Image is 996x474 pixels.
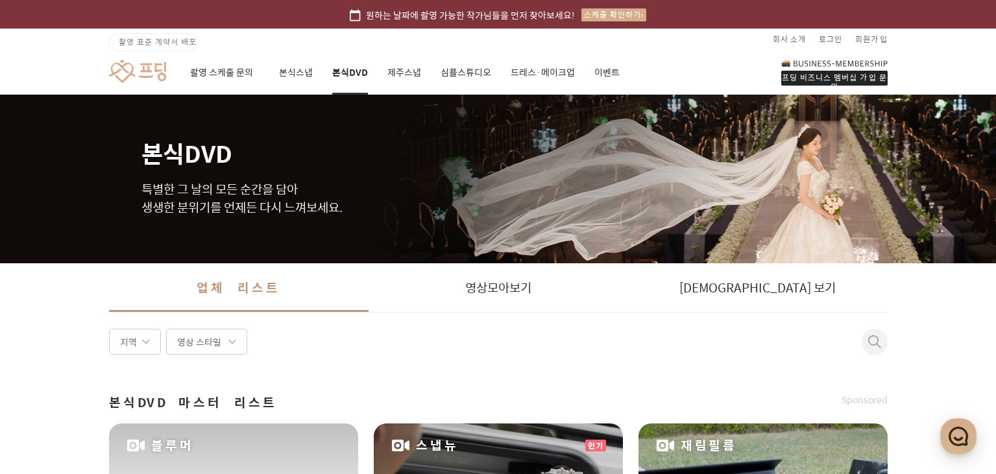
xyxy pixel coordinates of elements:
[416,436,458,455] span: 스냅뉴
[200,382,216,392] span: 설정
[441,51,491,95] a: 심플스튜디오
[681,436,737,455] span: 재림필름
[119,383,134,393] span: 대화
[781,71,888,86] div: 프딩 비즈니스 멤버십 가입 문의
[819,29,842,49] a: 로그인
[109,33,197,51] a: 촬영 표준 계약서 배포
[86,362,167,395] a: 대화
[151,436,194,455] span: 블루머
[332,51,368,95] a: 본식DVD
[862,335,877,361] button: 취소
[279,51,313,95] a: 본식스냅
[190,51,260,95] a: 촬영 스케줄 문의
[369,263,628,312] a: 영상모아보기
[109,394,277,412] span: 본식DVD 마스터 리스트
[842,394,888,407] span: Sponsored
[366,8,575,22] span: 원하는 날짜에 촬영 가능한 작가님들을 먼저 찾아보세요!
[773,29,806,49] a: 회사 소개
[511,51,575,95] a: 드레스·메이크업
[585,440,606,451] div: 인기
[628,263,888,312] a: [DEMOGRAPHIC_DATA] 보기
[781,58,888,86] a: 프딩 비즈니스 멤버십 가입 문의
[594,51,620,95] a: 이벤트
[167,362,249,395] a: 설정
[41,382,49,392] span: 홈
[387,51,421,95] a: 제주스냅
[109,329,161,355] div: 지역
[4,362,86,395] a: 홈
[166,329,247,355] div: 영상 스타일
[119,36,197,47] span: 촬영 표준 계약서 배포
[141,180,855,217] p: 특별한 그 날의 모든 순간을 담아 생생한 분위기를 언제든 다시 느껴보세요.
[581,8,646,21] div: 스케줄 확인하기
[141,95,855,165] h1: 본식DVD
[109,263,369,312] a: 업체 리스트
[855,29,888,49] a: 회원가입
